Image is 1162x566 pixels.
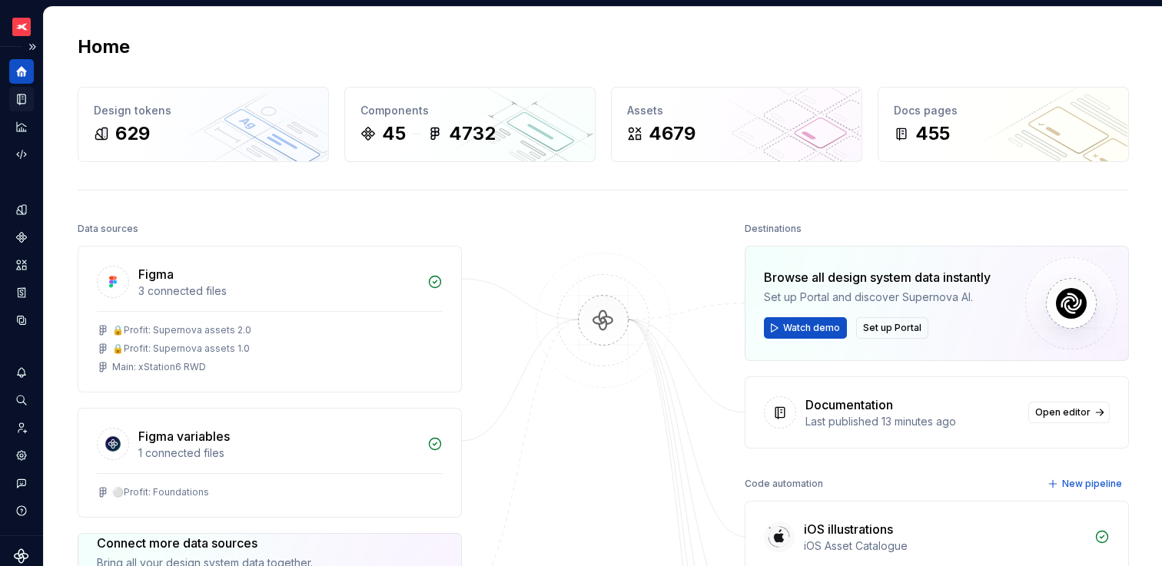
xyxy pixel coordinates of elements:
button: Set up Portal [856,317,928,339]
div: Set up Portal and discover Supernova AI. [764,290,991,305]
button: Search ⌘K [9,388,34,412]
a: Documentation [9,87,34,111]
div: 1 connected files [138,445,418,461]
div: 455 [915,121,950,146]
div: ⚪️Profit: Foundations [112,486,209,498]
a: Data sources [9,308,34,333]
a: Open editor [1028,402,1110,423]
div: Code automation [745,473,823,495]
button: Notifications [9,360,34,385]
div: 4679 [649,121,696,146]
a: Assets [9,253,34,277]
a: Docs pages455 [878,87,1129,162]
a: Figma variables1 connected files⚪️Profit: Foundations [78,408,462,518]
span: New pipeline [1062,478,1122,490]
span: Watch demo [783,322,840,334]
div: Last published 13 minutes ago [805,414,1019,429]
h2: Home [78,35,130,59]
div: Docs pages [894,103,1113,118]
div: iOS illustrations [804,520,893,538]
div: Documentation [805,396,893,414]
div: Destinations [745,218,802,240]
div: 🔒Profit: Supernova assets 1.0 [112,343,250,355]
button: Expand sidebar [22,36,43,58]
div: iOS Asset Catalogue [804,538,1085,554]
a: Settings [9,443,34,468]
div: Browse all design system data instantly [764,268,991,286]
div: 45 [382,121,406,146]
button: Contact support [9,471,34,495]
div: Data sources [78,218,138,240]
div: Main: xStation6 RWD [112,361,206,373]
a: Components454732 [344,87,596,162]
a: Design tokens [9,197,34,222]
button: New pipeline [1043,473,1129,495]
div: Figma [138,265,174,283]
svg: Supernova Logo [14,548,29,564]
a: Invite team [9,415,34,440]
a: Components [9,225,34,250]
div: 🔒Profit: Supernova assets 2.0 [112,324,251,336]
div: 3 connected files [138,283,418,299]
a: Figma3 connected files🔒Profit: Supernova assets 2.0🔒Profit: Supernova assets 1.0Main: xStation6 RWD [78,246,462,392]
a: Analytics [9,114,34,139]
a: Assets4679 [611,87,862,162]
div: Design tokens [94,103,313,118]
div: Assets [627,103,846,118]
div: Connect more data sources [97,534,313,552]
div: Components [360,103,579,118]
span: Open editor [1035,406,1091,419]
div: Figma variables [138,427,230,445]
button: Watch demo [764,317,847,339]
img: 69bde2f7-25a0-4577-ad58-aa8b0b39a544.png [12,18,31,36]
div: 4732 [449,121,496,146]
a: Home [9,59,34,84]
a: Design tokens629 [78,87,329,162]
div: 629 [115,121,150,146]
a: Code automation [9,142,34,167]
span: Set up Portal [863,322,921,334]
a: Storybook stories [9,280,34,305]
